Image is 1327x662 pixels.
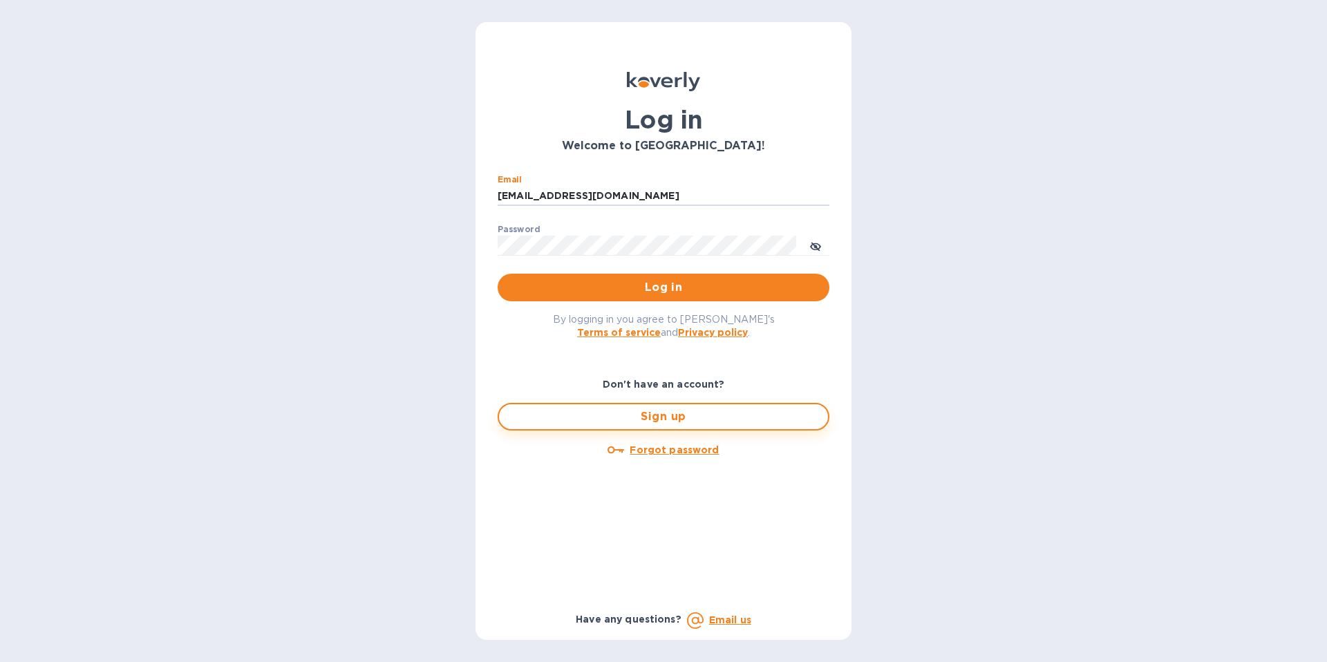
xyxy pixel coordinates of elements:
[577,327,661,338] a: Terms of service
[510,408,817,425] span: Sign up
[603,379,725,390] b: Don't have an account?
[630,444,719,455] u: Forgot password
[509,279,818,296] span: Log in
[498,140,829,153] h3: Welcome to [GEOGRAPHIC_DATA]!
[802,231,829,259] button: toggle password visibility
[498,225,540,234] label: Password
[498,403,829,431] button: Sign up
[498,274,829,301] button: Log in
[709,614,751,625] a: Email us
[498,186,829,207] input: Enter email address
[678,327,748,338] a: Privacy policy
[553,314,775,338] span: By logging in you agree to [PERSON_NAME]'s and .
[627,72,700,91] img: Koverly
[498,105,829,134] h1: Log in
[498,176,522,184] label: Email
[576,614,681,625] b: Have any questions?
